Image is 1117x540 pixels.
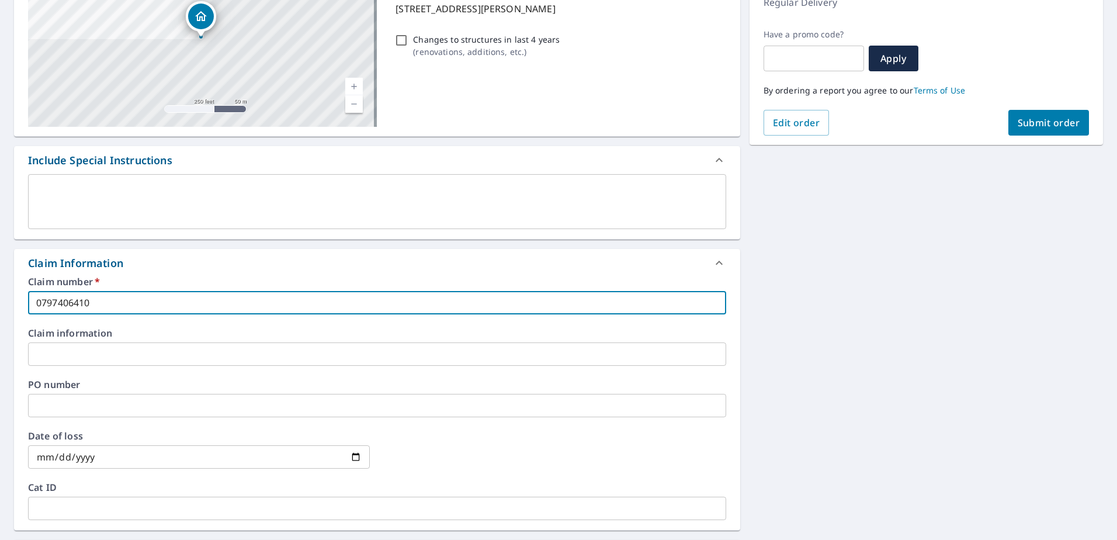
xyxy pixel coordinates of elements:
[14,249,740,277] div: Claim Information
[28,153,172,168] div: Include Special Instructions
[869,46,918,71] button: Apply
[28,277,726,286] label: Claim number
[14,146,740,174] div: Include Special Instructions
[186,1,216,37] div: Dropped pin, building 1, Residential property, 8558 E 133rd Dr Thornton, CO 80602
[28,380,726,389] label: PO number
[413,33,560,46] p: Changes to structures in last 4 years
[773,116,820,129] span: Edit order
[28,255,123,271] div: Claim Information
[764,85,1089,96] p: By ordering a report you agree to our
[914,85,966,96] a: Terms of Use
[345,78,363,95] a: Current Level 17, Zoom In
[1008,110,1090,136] button: Submit order
[28,328,726,338] label: Claim information
[28,483,726,492] label: Cat ID
[396,2,721,16] p: [STREET_ADDRESS][PERSON_NAME]
[764,29,864,40] label: Have a promo code?
[878,52,909,65] span: Apply
[413,46,560,58] p: ( renovations, additions, etc. )
[28,431,370,441] label: Date of loss
[345,95,363,113] a: Current Level 17, Zoom Out
[764,110,830,136] button: Edit order
[1018,116,1080,129] span: Submit order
